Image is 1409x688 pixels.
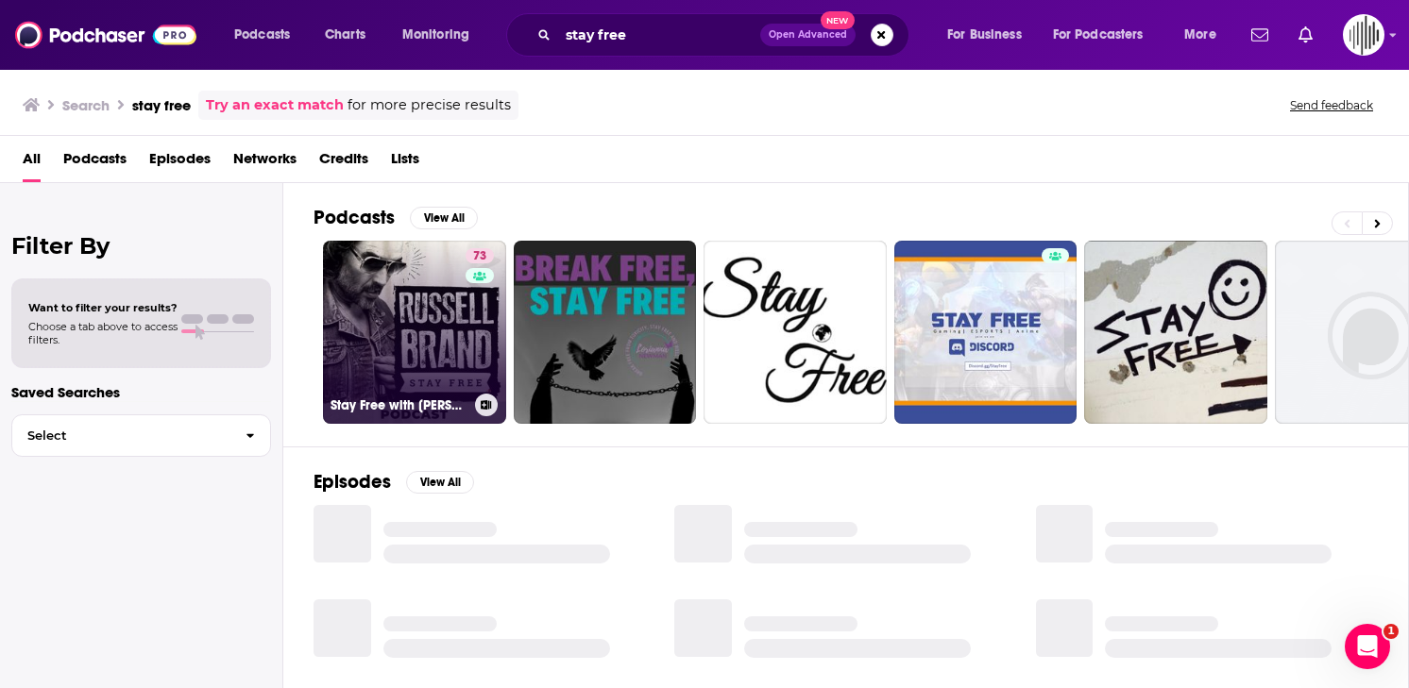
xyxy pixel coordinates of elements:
[28,301,178,314] span: Want to filter your results?
[1284,97,1379,113] button: Send feedback
[149,143,211,182] a: Episodes
[1384,624,1399,639] span: 1
[11,383,271,401] p: Saved Searches
[314,470,391,494] h2: Episodes
[406,471,474,494] button: View All
[11,232,271,260] h2: Filter By
[348,94,511,116] span: for more precise results
[325,22,365,48] span: Charts
[331,397,467,413] h3: Stay Free with [PERSON_NAME]
[1053,22,1144,48] span: For Podcasters
[760,24,856,46] button: Open AdvancedNew
[821,11,855,29] span: New
[1291,19,1320,51] a: Show notifications dropdown
[314,470,474,494] a: EpisodesView All
[389,20,494,50] button: open menu
[234,22,290,48] span: Podcasts
[313,20,377,50] a: Charts
[15,17,196,53] img: Podchaser - Follow, Share and Rate Podcasts
[314,206,478,229] a: PodcastsView All
[12,429,230,442] span: Select
[1345,624,1390,669] iframe: Intercom live chat
[947,22,1022,48] span: For Business
[934,20,1045,50] button: open menu
[1343,14,1384,56] span: Logged in as gpg2
[319,143,368,182] a: Credits
[1343,14,1384,56] button: Show profile menu
[410,207,478,229] button: View All
[62,96,110,114] h3: Search
[1184,22,1216,48] span: More
[1343,14,1384,56] img: User Profile
[769,30,847,40] span: Open Advanced
[11,414,271,457] button: Select
[1171,20,1240,50] button: open menu
[1041,20,1171,50] button: open menu
[524,13,927,57] div: Search podcasts, credits, & more...
[314,206,395,229] h2: Podcasts
[233,143,297,182] a: Networks
[473,247,486,266] span: 73
[206,94,344,116] a: Try an exact match
[23,143,41,182] a: All
[391,143,419,182] a: Lists
[558,20,760,50] input: Search podcasts, credits, & more...
[323,241,506,424] a: 73Stay Free with [PERSON_NAME]
[1244,19,1276,51] a: Show notifications dropdown
[221,20,314,50] button: open menu
[28,320,178,346] span: Choose a tab above to access filters.
[466,248,494,263] a: 73
[402,22,469,48] span: Monitoring
[63,143,127,182] a: Podcasts
[132,96,191,114] h3: stay free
